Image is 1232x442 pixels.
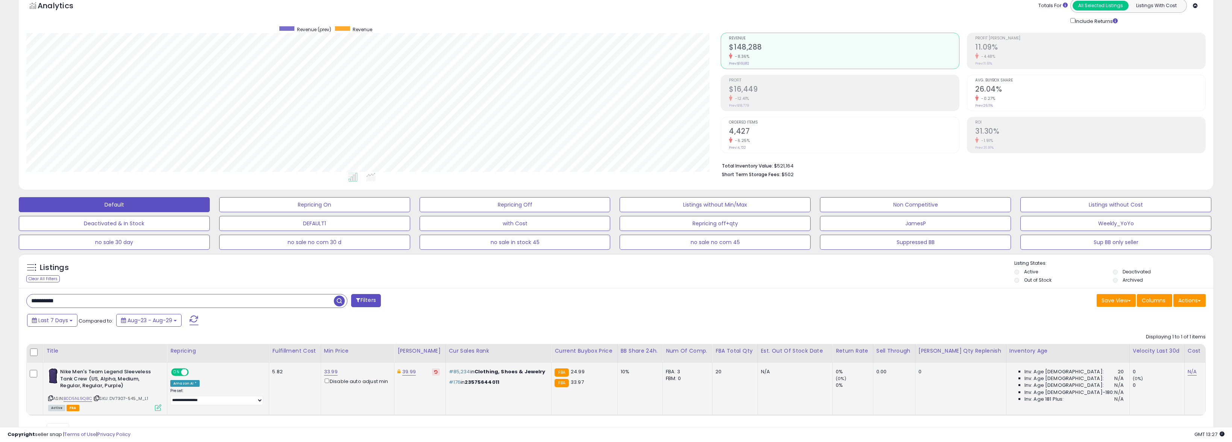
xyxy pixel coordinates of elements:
[836,368,873,375] div: 0%
[555,368,568,377] small: FBA
[975,121,1205,125] span: ROI
[351,294,380,307] button: Filters
[666,368,706,375] div: FBA: 3
[729,61,749,66] small: Prev: $161,812
[40,262,69,273] h5: Listings
[27,314,77,327] button: Last 7 Days
[1020,235,1211,250] button: Sup BB only seller
[1024,277,1052,283] label: Out of Stock
[975,85,1205,95] h2: 26.04%
[975,103,993,108] small: Prev: 26.11%
[170,388,263,405] div: Preset:
[48,368,58,383] img: 21ksHGu3-EL._SL40_.jpg
[32,426,86,433] span: Show: entries
[474,368,546,375] span: Clothing, Shoes & Jewelry
[19,216,210,231] button: Deactivated & In Stock
[1114,375,1123,382] span: N/A
[1024,269,1038,275] label: Active
[1024,368,1104,375] span: Inv. Age [DEMOGRAPHIC_DATA]:
[1097,294,1136,307] button: Save View
[975,78,1205,83] span: Avg. Buybox Share
[975,61,992,66] small: Prev: 11.61%
[1133,382,1184,389] div: 0
[1128,1,1184,11] button: Listings With Cost
[729,78,959,83] span: Profit
[836,347,870,355] div: Return Rate
[97,431,130,438] a: Privacy Policy
[621,347,659,355] div: BB Share 24h.
[48,405,65,411] span: All listings currently available for purchase on Amazon
[1133,376,1143,382] small: (0%)
[1024,375,1104,382] span: Inv. Age [DEMOGRAPHIC_DATA]:
[127,317,172,324] span: Aug-23 - Aug-29
[420,235,611,250] button: no sale in stock 45
[1142,297,1165,304] span: Columns
[729,43,959,53] h2: $148,288
[67,405,79,411] span: FBA
[324,377,388,385] div: Disable auto adjust min
[1194,431,1224,438] span: 2025-09-6 13:27 GMT
[979,54,995,59] small: -4.48%
[449,368,546,375] p: in
[1073,1,1129,11] button: All Selected Listings
[918,368,1000,375] div: 0
[620,235,811,250] button: no sale no com 45
[8,431,130,438] div: seller snap | |
[19,197,210,212] button: Default
[621,368,657,375] div: 10%
[1133,347,1181,355] div: Velocity Last 30d
[19,235,210,250] button: no sale 30 day
[1020,197,1211,212] button: Listings without Cost
[449,379,546,386] p: in
[722,171,780,178] b: Short Term Storage Fees:
[975,145,994,150] small: Prev: 31.91%
[876,347,912,355] div: Sell Through
[722,163,773,169] b: Total Inventory Value:
[170,380,200,387] div: Amazon AI *
[761,368,827,375] p: N/A
[1038,2,1068,9] div: Totals For
[219,197,410,212] button: Repricing On
[729,103,749,108] small: Prev: $18,779
[915,344,1006,363] th: Please note that this number is a calculation based on your required days of coverage and your ve...
[1020,216,1211,231] button: Weekly_YoYo
[272,368,315,375] div: 5.82
[571,368,585,375] span: 24.99
[620,216,811,231] button: Repricing off+qty
[219,216,410,231] button: DEFAULT1
[449,368,470,375] span: #85,234
[1188,347,1202,355] div: Cost
[420,197,611,212] button: Repricing Off
[93,395,148,401] span: | SKU: DV7307-545_M_L1
[324,368,338,376] a: 33.99
[48,368,161,410] div: ASIN:
[722,161,1200,170] li: $521,164
[975,36,1205,41] span: Profit [PERSON_NAME]
[555,379,568,387] small: FBA
[116,314,182,327] button: Aug-23 - Aug-29
[1133,368,1184,375] div: 0
[64,431,96,438] a: Terms of Use
[820,235,1011,250] button: Suppressed BB
[918,347,1003,355] div: [PERSON_NAME] Qty Replenish
[38,0,88,13] h5: Analytics
[60,368,152,391] b: Nike Men's Team Legend Sleeveless Tank Crew (US, Alpha, Medium, Regular, Regular, Purple)
[1114,382,1123,389] span: N/A
[571,379,584,386] span: 33.97
[402,368,416,376] a: 39.99
[729,145,746,150] small: Prev: 4,722
[1123,277,1143,283] label: Archived
[297,26,331,33] span: Revenue (prev)
[26,275,60,282] div: Clear All Filters
[64,395,92,402] a: B0D5NL9Q8C
[975,127,1205,137] h2: 31.30%
[188,369,200,376] span: OFF
[729,121,959,125] span: Ordered Items
[1024,382,1104,389] span: Inv. Age [DEMOGRAPHIC_DATA]:
[555,347,614,355] div: Current Buybox Price
[1024,396,1064,403] span: Inv. Age 181 Plus:
[876,368,909,375] div: 0.00
[1123,269,1151,275] label: Deactivated
[420,216,611,231] button: with Cost
[449,379,461,386] span: #176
